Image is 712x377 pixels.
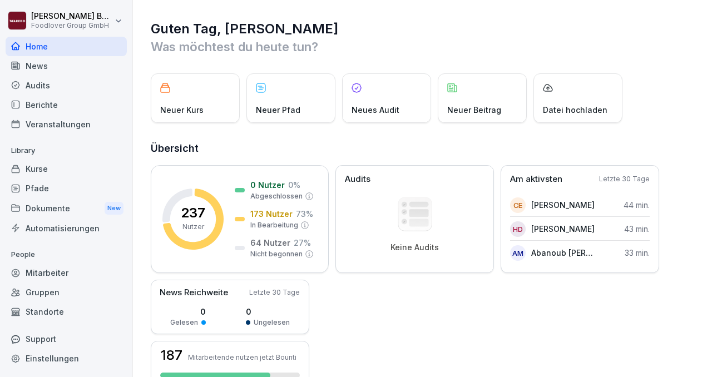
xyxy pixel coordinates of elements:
a: DokumenteNew [6,198,127,219]
p: Was möchtest du heute tun? [151,38,695,56]
p: Keine Audits [390,242,439,252]
p: Am aktivsten [510,173,562,186]
p: People [6,246,127,264]
div: AM [510,245,526,261]
a: Berichte [6,95,127,115]
p: 173 Nutzer [250,208,293,220]
p: Mitarbeitende nutzen jetzt Bounti [188,353,296,361]
a: Pfade [6,178,127,198]
div: CE [510,197,526,213]
p: Neuer Kurs [160,104,204,116]
p: Neuer Beitrag [447,104,501,116]
p: Datei hochladen [543,104,607,116]
p: 44 min. [624,199,650,211]
p: 43 min. [624,223,650,235]
div: HD [510,221,526,237]
a: Veranstaltungen [6,115,127,134]
p: Library [6,142,127,160]
div: Dokumente [6,198,127,219]
a: News [6,56,127,76]
p: 0 [246,306,290,318]
a: Automatisierungen [6,219,127,238]
p: 33 min. [625,247,650,259]
p: Nutzer [182,222,204,232]
div: New [105,202,123,215]
p: Letzte 30 Tage [599,174,650,184]
div: Support [6,329,127,349]
p: Foodlover Group GmbH [31,22,112,29]
p: Letzte 30 Tage [249,287,300,297]
p: 0 [170,306,206,318]
a: Mitarbeiter [6,263,127,282]
p: Abgeschlossen [250,191,303,201]
p: [PERSON_NAME] Berger [31,12,112,21]
p: Ungelesen [254,318,290,328]
p: Audits [345,173,370,186]
a: Kurse [6,159,127,178]
a: Audits [6,76,127,95]
p: 64 Nutzer [250,237,290,249]
p: [PERSON_NAME] [531,199,595,211]
h2: Übersicht [151,141,695,156]
a: Gruppen [6,282,127,302]
p: Abanoub [PERSON_NAME] [531,247,595,259]
p: 73 % [296,208,313,220]
p: Neues Audit [352,104,399,116]
p: 27 % [294,237,311,249]
a: Standorte [6,302,127,321]
p: 237 [181,206,205,220]
p: In Bearbeitung [250,220,298,230]
a: Home [6,37,127,56]
p: 0 % [288,179,300,191]
p: News Reichweite [160,286,228,299]
h3: 187 [160,349,182,362]
a: Einstellungen [6,349,127,368]
p: 0 Nutzer [250,179,285,191]
p: [PERSON_NAME] [531,223,595,235]
p: Neuer Pfad [256,104,300,116]
p: Nicht begonnen [250,249,303,259]
p: Gelesen [170,318,198,328]
h1: Guten Tag, [PERSON_NAME] [151,20,695,38]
